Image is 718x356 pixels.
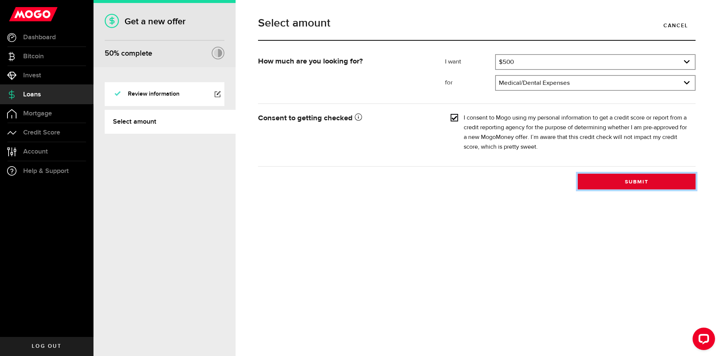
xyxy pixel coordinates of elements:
[105,16,224,27] h1: Get a new offer
[578,174,696,189] button: Submit
[105,49,114,58] span: 50
[445,58,495,66] label: I want
[23,110,52,117] span: Mortgage
[656,18,696,33] a: Cancel
[32,344,61,349] span: Log out
[258,58,363,65] strong: How much are you looking for?
[105,82,224,106] a: Review information
[23,91,41,98] span: Loans
[258,18,696,29] h1: Select amount
[23,129,60,136] span: Credit Score
[23,148,48,155] span: Account
[23,34,56,41] span: Dashboard
[445,78,495,87] label: for
[23,72,41,79] span: Invest
[105,47,152,60] div: % complete
[687,325,718,356] iframe: LiveChat chat widget
[258,114,362,122] strong: Consent to getting checked
[105,110,236,134] a: Select amount
[496,76,695,90] a: expand select
[496,55,695,69] a: expand select
[464,113,690,152] label: I consent to Mogo using my personal information to get a credit score or report from a credit rep...
[23,168,69,174] span: Help & Support
[23,53,44,60] span: Bitcoin
[451,113,458,121] input: I consent to Mogo using my personal information to get a credit score or report from a credit rep...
